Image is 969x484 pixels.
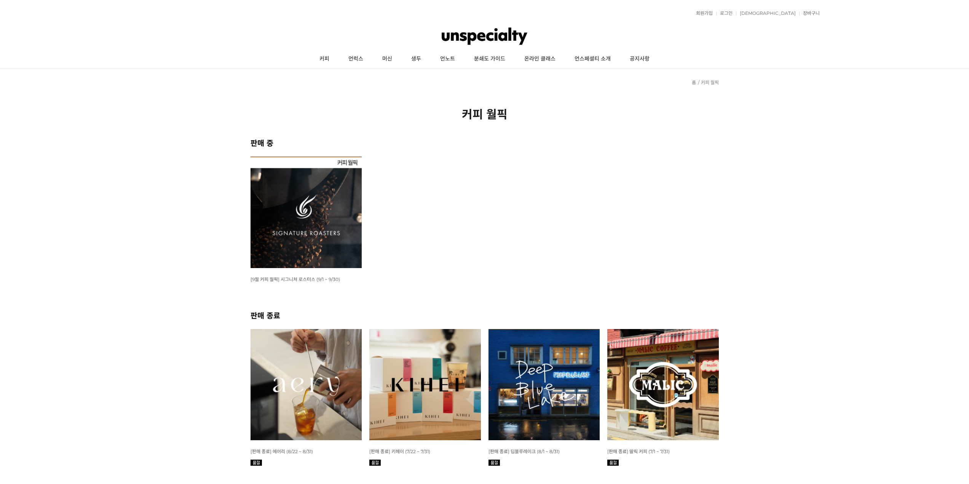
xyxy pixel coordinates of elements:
[607,329,719,441] img: 7월 커피 월픽 말릭커피
[251,105,719,122] h2: 커피 월픽
[716,11,733,16] a: 로그인
[701,80,719,85] a: 커피 월픽
[465,50,515,69] a: 분쇄도 가이드
[692,11,713,16] a: 회원가입
[607,448,670,454] a: [판매 종료] 말릭 커피 (7/1 ~ 7/31)
[251,276,340,282] a: [9월 커피 월픽] 시그니쳐 로스터스 (9/1 ~ 9/30)
[515,50,565,69] a: 온라인 클래스
[402,50,431,69] a: 생두
[488,329,600,441] img: 8월 커피 월픽 딥블루레이크
[442,25,527,48] img: 언스페셜티 몰
[251,329,362,441] img: 8월 커피 스몰 월픽 에어리
[488,448,560,454] a: [판매 종료] 딥블루레이크 (8/1 ~ 8/31)
[488,460,500,466] img: 품절
[339,50,373,69] a: 언럭스
[692,80,696,85] a: 홈
[310,50,339,69] a: 커피
[620,50,659,69] a: 공지사항
[251,137,719,148] h2: 판매 중
[607,460,619,466] img: 품절
[799,11,820,16] a: 장바구니
[251,448,313,454] a: [판매 종료] 에어리 (8/22 ~ 8/31)
[736,11,796,16] a: [DEMOGRAPHIC_DATA]
[565,50,620,69] a: 언스페셜티 소개
[373,50,402,69] a: 머신
[369,448,430,454] a: [판매 종료] 키헤이 (7/22 ~ 7/31)
[369,460,381,466] img: 품절
[369,329,481,441] img: 7월 커피 스몰 월픽 키헤이
[251,460,262,466] img: 품절
[251,157,362,268] img: [9월 커피 월픽] 시그니쳐 로스터스 (9/1 ~ 9/30)
[251,310,719,321] h2: 판매 종료
[431,50,465,69] a: 언노트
